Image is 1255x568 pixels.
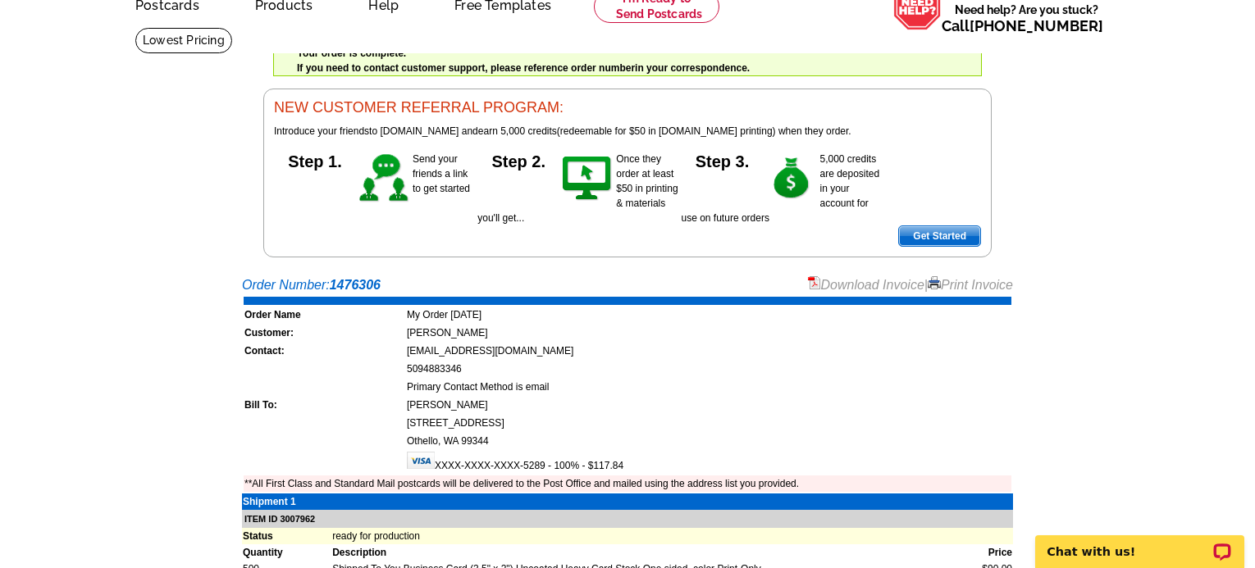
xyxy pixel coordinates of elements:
div: Order Number: [242,275,1013,295]
img: u [234,78,250,79]
h3: NEW CUSTOMER REFERRAL PROGRAM: [274,99,981,117]
td: ITEM ID 3007962 [242,510,1013,529]
td: My Order [DATE] [406,307,1011,323]
iframe: LiveChat chat widget [1025,516,1255,568]
td: **All First Class and Standard Mail postcards will be delivered to the Post Office and mailed usi... [244,475,1011,492]
td: Order Name [244,307,404,323]
div: | [808,275,1014,295]
td: Bill To: [244,397,404,413]
img: step-2.gif [559,152,616,206]
span: Send your friends a link to get started [413,153,470,194]
img: small-pdf-icon.gif [808,276,821,289]
span: Call [942,17,1103,34]
img: step-3.gif [764,152,820,206]
img: small-print-icon.gif [928,276,941,289]
h5: Step 2. [477,152,559,168]
img: visa.gif [407,452,435,469]
td: [EMAIL_ADDRESS][DOMAIN_NAME] [406,343,1011,359]
a: Download Invoice [808,278,924,292]
span: 5,000 credits are deposited in your account for use on future orders [682,153,880,224]
strong: Your order is complete. [297,48,406,59]
span: Need help? Are you stuck? [942,2,1111,34]
td: Customer: [244,325,404,341]
td: XXXX-XXXX-XXXX-5289 - 100% - $117.84 [406,451,1011,474]
a: Print Invoice [928,278,1013,292]
td: Description [331,544,966,561]
td: [STREET_ADDRESS] [406,415,1011,431]
p: to [DOMAIN_NAME] and (redeemable for $50 in [DOMAIN_NAME] printing) when they order. [274,124,981,139]
td: Quantity [242,544,331,561]
a: Get Started [898,225,981,247]
td: [PERSON_NAME] [406,397,1011,413]
td: 5094883346 [406,361,1011,377]
td: Othello, WA 99344 [406,433,1011,449]
span: Introduce your friends [274,125,369,137]
a: [PHONE_NUMBER] [970,17,1103,34]
span: Once they order at least $50 in printing & materials you'll get... [477,153,678,224]
h5: Step 3. [682,152,764,168]
td: Status [242,528,331,544]
td: Primary Contact Method is email [406,379,1011,395]
td: Price [966,544,1013,561]
img: step-1.gif [356,152,413,206]
td: Contact: [244,343,404,359]
strong: 1476306 [330,278,381,292]
span: Get Started [899,226,980,246]
span: earn 5,000 credits [478,125,557,137]
td: [PERSON_NAME] [406,325,1011,341]
h5: Step 1. [274,152,356,168]
td: Shipment 1 [242,493,331,510]
td: ready for production [331,528,1013,544]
